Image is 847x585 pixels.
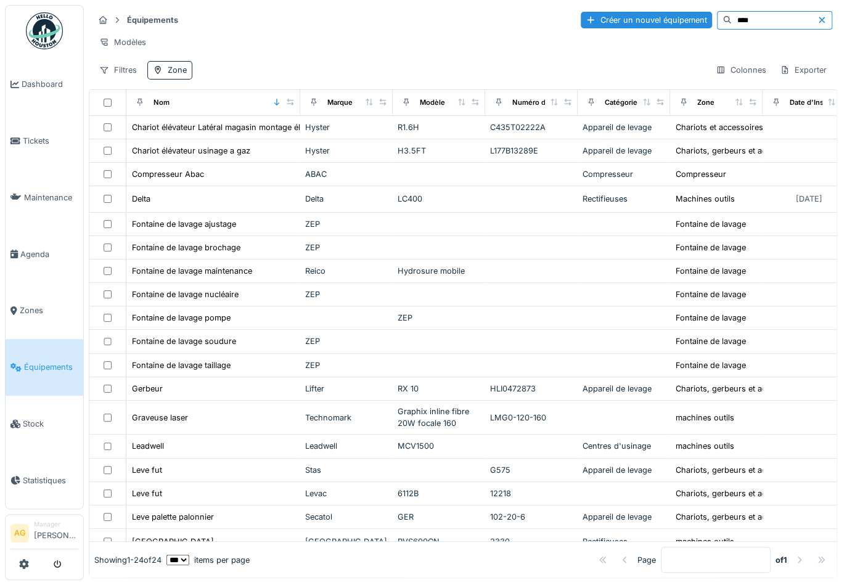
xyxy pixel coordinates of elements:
[305,335,388,347] div: ZEP
[796,193,822,205] div: [DATE]
[20,248,78,260] span: Agenda
[132,168,204,180] div: Compresseur Abac
[122,14,183,26] strong: Équipements
[398,383,480,395] div: RX 10
[581,12,712,28] div: Créer un nouvel équipement
[132,312,231,324] div: Fontaine de lavage pompe
[676,312,746,324] div: Fontaine de lavage
[676,536,734,547] div: machines outils
[94,61,142,79] div: Filtres
[583,536,665,547] div: Rectifieuses
[583,168,665,180] div: Compresseur
[398,145,480,157] div: H3.5FT
[398,121,480,133] div: R1.6H
[6,282,83,339] a: Zones
[132,193,150,205] div: Delta
[23,135,78,147] span: Tickets
[305,242,388,253] div: ZEP
[583,440,665,452] div: Centres d'usinage
[153,97,170,108] div: Nom
[398,193,480,205] div: LC400
[398,511,480,523] div: GER
[305,440,388,452] div: Leadwell
[132,464,162,476] div: Leve fut
[676,488,802,499] div: Chariots, gerbeurs et accessoires
[676,242,746,253] div: Fontaine de lavage
[676,121,763,133] div: Chariots et accessoires
[34,520,78,529] div: Manager
[676,168,726,180] div: Compresseur
[398,536,480,547] div: RVS600CN
[583,511,665,523] div: Appareil de levage
[305,464,388,476] div: Stas
[20,305,78,316] span: Zones
[676,359,746,371] div: Fontaine de lavage
[34,520,78,546] li: [PERSON_NAME]
[398,265,480,277] div: Hydrosure mobile
[6,170,83,226] a: Maintenance
[676,265,746,277] div: Fontaine de lavage
[166,554,250,565] div: items per page
[490,383,573,395] div: HLI0472873
[24,192,78,203] span: Maintenance
[132,440,164,452] div: Leadwell
[6,452,83,509] a: Statistiques
[305,359,388,371] div: ZEP
[420,97,445,108] div: Modèle
[23,475,78,486] span: Statistiques
[6,226,83,282] a: Agenda
[637,554,656,565] div: Page
[305,536,388,547] div: [GEOGRAPHIC_DATA]
[132,218,236,230] div: Fontaine de lavage ajustage
[132,511,214,523] div: Leve palette palonnier
[132,412,188,423] div: Graveuse laser
[305,412,388,423] div: Technomark
[583,383,665,395] div: Appareil de levage
[583,121,665,133] div: Appareil de levage
[676,412,734,423] div: machines outils
[676,511,802,523] div: Chariots, gerbeurs et accessoires
[398,440,480,452] div: MCV1500
[26,12,63,49] img: Badge_color-CXgf-gQk.svg
[132,288,239,300] div: Fontaine de lavage nucléaire
[605,97,690,108] div: Catégories d'équipement
[6,56,83,113] a: Dashboard
[132,265,252,277] div: Fontaine de lavage maintenance
[22,78,78,90] span: Dashboard
[24,361,78,373] span: Équipements
[327,97,353,108] div: Marque
[132,536,214,547] div: [GEOGRAPHIC_DATA]
[490,145,573,157] div: L177B13289E
[676,193,735,205] div: Machines outils
[6,113,83,170] a: Tickets
[676,218,746,230] div: Fontaine de lavage
[490,412,573,423] div: LMG0-120-160
[774,61,832,79] div: Exporter
[583,193,665,205] div: Rectifieuses
[10,520,78,549] a: AG Manager[PERSON_NAME]
[305,193,388,205] div: Delta
[305,288,388,300] div: ZEP
[132,145,250,157] div: Chariot élévateur usinage a gaz
[305,511,388,523] div: Secatol
[132,121,330,133] div: Chariot élévateur Latéral magasin montage électrique
[94,554,162,565] div: Showing 1 - 24 of 24
[305,383,388,395] div: Lifter
[583,145,665,157] div: Appareil de levage
[132,242,240,253] div: Fontaine de lavage brochage
[132,488,162,499] div: Leve fut
[710,61,772,79] div: Colonnes
[305,145,388,157] div: Hyster
[490,536,573,547] div: 2330
[676,145,802,157] div: Chariots, gerbeurs et accessoires
[305,218,388,230] div: ZEP
[676,440,734,452] div: machines outils
[305,265,388,277] div: Reico
[490,511,573,523] div: 102-20-6
[132,383,163,395] div: Gerbeur
[305,121,388,133] div: Hyster
[305,168,388,180] div: ABAC
[305,488,388,499] div: Levac
[676,464,802,476] div: Chariots, gerbeurs et accessoires
[697,97,714,108] div: Zone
